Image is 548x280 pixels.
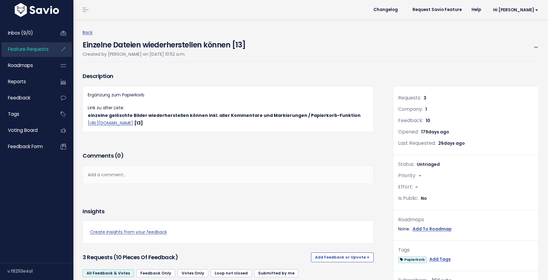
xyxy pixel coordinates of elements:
[421,129,449,135] span: 179
[398,256,427,263] span: Papierkorb
[2,107,51,121] a: Tags
[419,173,421,179] span: -
[8,46,49,52] span: Feature Requests
[254,269,298,277] a: Submitted by me
[493,8,538,12] span: Hi [PERSON_NAME]
[178,269,208,277] a: Votes Only
[424,95,426,101] span: 3
[417,161,440,167] span: Untriaged
[2,26,51,40] a: Inbox (9/0)
[83,253,309,262] h3: 3 Requests (10 pieces of Feedback)
[83,166,374,184] div: Add a comment...
[117,152,121,159] span: 0
[429,256,451,263] a: Add Tags
[438,140,465,146] span: 26
[2,140,51,154] a: Feedback form
[2,91,51,105] a: Feedback
[8,143,43,150] span: Feedback form
[83,72,374,80] h3: Description
[398,183,413,190] span: Effort:
[83,36,246,50] h4: Einzelne Dateien wiederherstellen können [13]
[83,29,93,35] a: Back
[467,5,486,14] a: Help
[2,75,51,89] a: Reports
[398,256,427,263] a: Papierkorb
[136,269,175,277] a: Feedback Only
[211,269,252,277] a: Loop not closed
[88,91,368,99] p: Ergänzung zum Papierkorb
[7,263,73,279] div: v.f8293e4a1
[83,51,185,57] span: Created by [PERSON_NAME] on [DATE] 10:52 a.m.
[398,246,534,255] div: Tags
[83,269,134,277] a: All Feedback & Votes
[83,207,104,216] h3: Insights
[398,117,423,124] span: Feedback:
[415,184,418,190] span: -
[486,5,543,15] a: Hi [PERSON_NAME]
[88,120,133,126] a: [URL][DOMAIN_NAME]
[8,62,33,69] span: Roadmaps
[413,225,452,233] a: Add To Roadmap
[2,58,51,73] a: Roadmaps
[83,151,374,160] h3: Comments ( )
[398,161,414,168] span: Status:
[428,129,449,135] span: days ago
[398,172,416,179] span: Priority:
[88,104,368,127] p: Link zu alter Liste:
[8,127,38,133] span: Voting Board
[398,215,534,224] div: Roadmaps
[2,123,51,137] a: Voting Board
[421,195,427,201] span: No
[398,128,419,135] span: Opened:
[398,225,534,233] div: None.
[398,94,421,101] span: Requests:
[8,95,30,101] span: Feedback
[425,106,427,112] span: 1
[8,30,33,36] span: Inbox (9/0)
[444,140,465,146] span: days ago
[2,42,51,56] a: Feature Requests
[90,228,366,236] a: Create insights from your feedback
[8,78,26,85] span: Reports
[398,106,423,113] span: Company:
[398,195,418,202] span: Is Public:
[408,5,467,14] a: Request Savio Feature
[13,3,61,17] img: logo-white.9d6f32f41409.svg
[8,111,19,117] span: Tags
[88,112,361,118] strong: einzelne gelöschte Bilder wiederherstellen können inkl. aller Kommentare und Markierungen / Papie...
[373,8,398,12] span: Changelog
[134,120,143,126] strong: [13]
[398,140,436,147] span: Last Requested:
[426,118,430,124] span: 10
[311,252,374,262] button: Add Feedback or Upvote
